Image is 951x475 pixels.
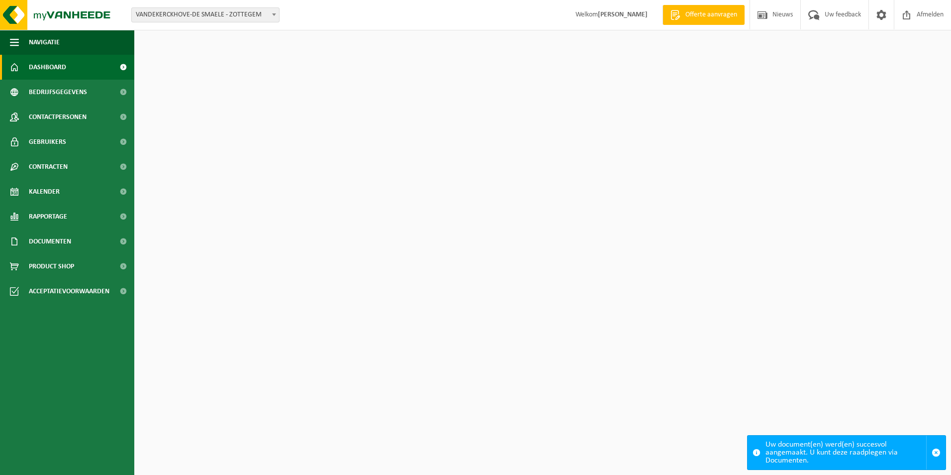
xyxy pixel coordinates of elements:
[29,254,74,279] span: Product Shop
[132,8,279,22] span: VANDEKERCKHOVE-DE SMAELE - ZOTTEGEM
[29,279,109,304] span: Acceptatievoorwaarden
[29,204,67,229] span: Rapportage
[29,179,60,204] span: Kalender
[683,10,740,20] span: Offerte aanvragen
[29,80,87,105] span: Bedrijfsgegevens
[131,7,280,22] span: VANDEKERCKHOVE-DE SMAELE - ZOTTEGEM
[29,55,66,80] span: Dashboard
[29,30,60,55] span: Navigatie
[29,129,66,154] span: Gebruikers
[663,5,745,25] a: Offerte aanvragen
[29,229,71,254] span: Documenten
[29,154,68,179] span: Contracten
[598,11,648,18] strong: [PERSON_NAME]
[765,436,926,470] div: Uw document(en) werd(en) succesvol aangemaakt. U kunt deze raadplegen via Documenten.
[29,105,87,129] span: Contactpersonen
